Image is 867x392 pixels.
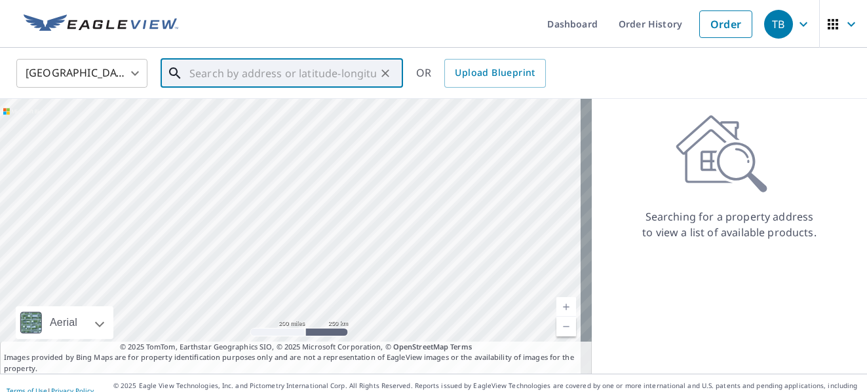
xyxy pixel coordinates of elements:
span: Upload Blueprint [455,65,535,81]
div: OR [416,59,546,88]
a: Current Level 5, Zoom In [556,297,576,317]
a: Terms [450,342,472,351]
img: EV Logo [24,14,178,34]
a: OpenStreetMap [393,342,448,351]
div: Aerial [46,306,81,339]
p: Searching for a property address to view a list of available products. [642,209,817,240]
div: TB [764,10,793,39]
span: © 2025 TomTom, Earthstar Geographics SIO, © 2025 Microsoft Corporation, © [120,342,472,353]
a: Upload Blueprint [444,59,545,88]
input: Search by address or latitude-longitude [189,55,376,92]
div: Aerial [16,306,113,339]
a: Order [699,10,752,38]
button: Clear [376,64,395,82]
div: [GEOGRAPHIC_DATA] [16,55,147,92]
a: Current Level 5, Zoom Out [556,317,576,336]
